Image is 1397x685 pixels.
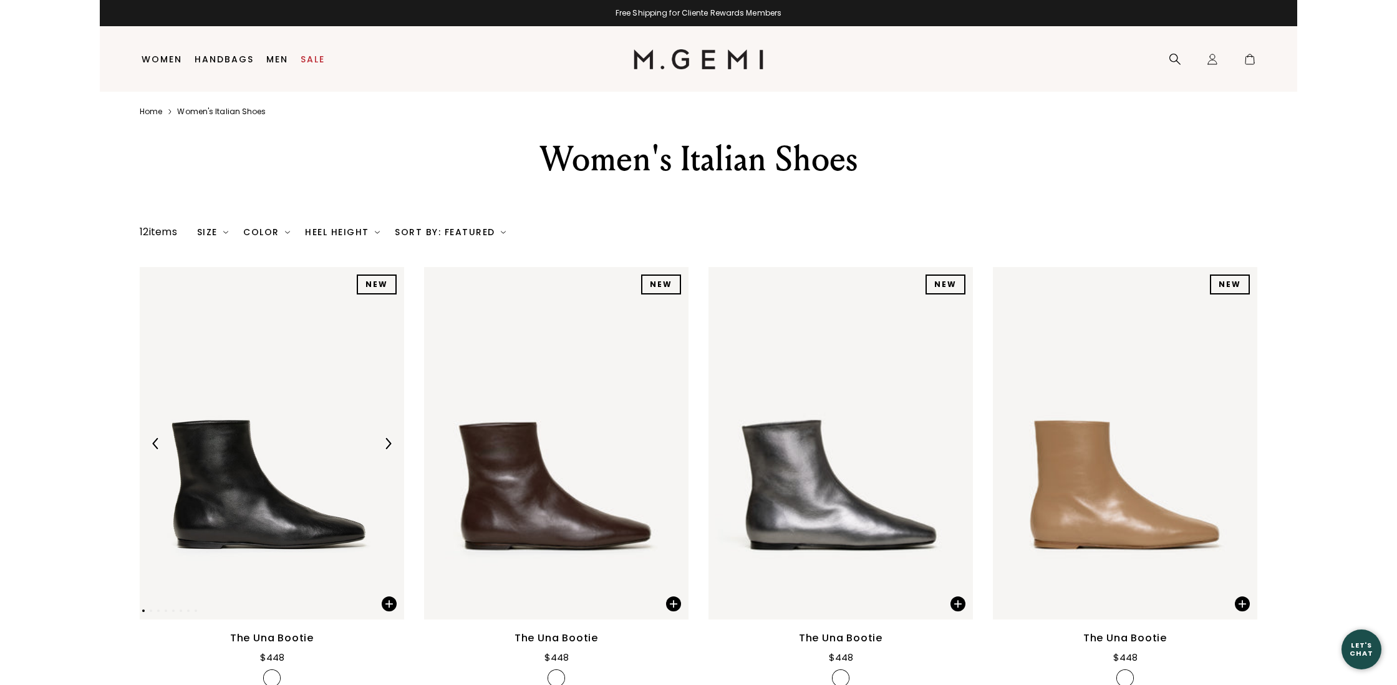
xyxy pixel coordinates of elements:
div: $448 [829,650,853,665]
img: The Una Bootie [993,267,1257,619]
div: 12 items [140,225,177,240]
div: Free Shipping for Cliente Rewards Members [100,8,1297,18]
a: Women's italian shoes [177,107,266,117]
img: chevron-down.svg [223,230,228,235]
img: The Una Bootie [424,267,689,619]
div: Women's Italian Shoes [482,137,915,182]
div: The Una Bootie [515,631,598,646]
div: Color [243,227,290,237]
img: M.Gemi [634,49,764,69]
a: Women [142,54,182,64]
div: $448 [260,650,284,665]
div: $448 [544,650,569,665]
img: Next Arrow [382,438,394,449]
div: NEW [926,274,965,294]
div: The Una Bootie [799,631,882,646]
img: v_7402721181755_SWATCH_50x.jpg [834,671,848,685]
div: NEW [1210,274,1250,294]
a: Handbags [195,54,254,64]
div: NEW [641,274,681,294]
div: Size [197,227,229,237]
div: Heel Height [305,227,380,237]
img: chevron-down.svg [501,230,506,235]
img: Previous Arrow [150,438,162,449]
a: Sale [301,54,325,64]
div: $448 [1113,650,1138,665]
img: The Una Bootie [140,267,404,619]
div: The Una Bootie [1083,631,1167,646]
a: Home [140,107,162,117]
a: Men [266,54,288,64]
img: v_7402721148987_SWATCH_50x.jpg [1118,671,1132,685]
img: chevron-down.svg [285,230,290,235]
img: v_7402721083451_SWATCH_50x.jpg [265,671,279,685]
div: NEW [357,274,397,294]
div: Sort By: Featured [395,227,506,237]
img: v_7402721116219_SWATCH_50x.jpg [549,671,563,685]
div: The Una Bootie [230,631,314,646]
img: chevron-down.svg [375,230,380,235]
img: The Una Bootie [708,267,973,619]
div: Let's Chat [1341,641,1381,657]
